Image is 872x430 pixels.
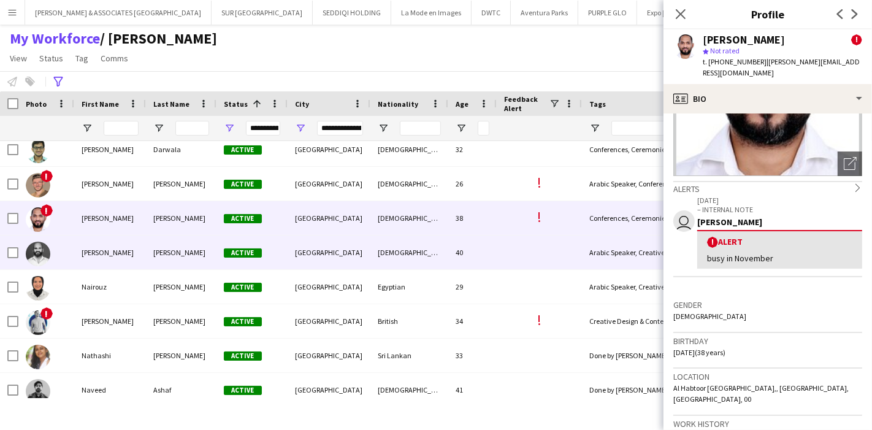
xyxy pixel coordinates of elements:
div: 29 [448,270,497,304]
span: ! [537,207,541,226]
span: ! [707,237,718,248]
div: Nairouz [74,270,146,304]
span: Active [224,145,262,155]
input: First Name Filter Input [104,121,139,136]
div: 32 [448,132,497,166]
span: Active [224,386,262,395]
a: Tag [71,50,93,66]
div: [PERSON_NAME] [697,217,862,228]
div: [PERSON_NAME] [74,236,146,269]
div: [GEOGRAPHIC_DATA] [288,339,370,372]
div: [GEOGRAPHIC_DATA] [288,167,370,201]
span: Age [456,99,469,109]
button: Expo [GEOGRAPHIC_DATA] [637,1,740,25]
img: Nabih Eldine [26,242,50,266]
div: Egyptian [370,270,448,304]
span: Status [39,53,63,64]
span: Nationality [378,99,418,109]
input: Last Name Filter Input [175,121,209,136]
div: Nathashi [74,339,146,372]
div: [PERSON_NAME] [146,304,216,338]
button: SEDDIQI HOLDING [313,1,391,25]
img: Nathashi Hewa wanniarachchige [26,345,50,369]
span: Comms [101,53,128,64]
span: [DATE] (38 years) [673,348,725,357]
div: 40 [448,236,497,269]
div: Darwala [146,132,216,166]
img: Mustafa Darwala [26,139,50,163]
div: Alert [707,236,852,248]
div: British [370,304,448,338]
img: Naveed Ashaf [26,379,50,404]
div: [DEMOGRAPHIC_DATA] [370,167,448,201]
div: [GEOGRAPHIC_DATA] [288,201,370,235]
div: 33 [448,339,497,372]
button: Open Filter Menu [456,123,467,134]
button: [PERSON_NAME] & ASSOCIATES [GEOGRAPHIC_DATA] [25,1,212,25]
span: Tags [589,99,606,109]
img: Musthafa Ibrahim [26,207,50,232]
span: ! [851,34,862,45]
div: [GEOGRAPHIC_DATA] [288,270,370,304]
h3: Work history [673,418,862,429]
button: SUR [GEOGRAPHIC_DATA] [212,1,313,25]
a: View [5,50,32,66]
span: Active [224,283,262,292]
button: DWTC [472,1,511,25]
input: Nationality Filter Input [400,121,441,136]
span: Active [224,214,262,223]
a: Comms [96,50,133,66]
span: [DEMOGRAPHIC_DATA] [673,312,746,321]
span: View [10,53,27,64]
p: – INTERNAL NOTE [697,205,862,214]
span: Julie [100,29,217,48]
div: [GEOGRAPHIC_DATA] [288,132,370,166]
div: [PERSON_NAME] [146,201,216,235]
app-action-btn: Advanced filters [51,74,66,89]
img: Mustafa Sabbagh [26,173,50,198]
input: Age Filter Input [478,121,489,136]
span: City [295,99,309,109]
span: Al Habtoor [GEOGRAPHIC_DATA],, [GEOGRAPHIC_DATA], [GEOGRAPHIC_DATA], 00 [673,383,849,404]
span: Photo [26,99,47,109]
button: Open Filter Menu [295,123,306,134]
button: Open Filter Menu [378,123,389,134]
span: ! [40,307,53,320]
div: [PERSON_NAME] [703,34,785,45]
button: La Mode en Images [391,1,472,25]
div: 34 [448,304,497,338]
a: Status [34,50,68,66]
div: [PERSON_NAME] [146,339,216,372]
div: [PERSON_NAME] [146,236,216,269]
span: Status [224,99,248,109]
img: Nathan Crossman [26,310,50,335]
span: Active [224,248,262,258]
div: 41 [448,373,497,407]
div: Naveed [74,373,146,407]
h3: Location [673,371,862,382]
div: [DEMOGRAPHIC_DATA] [370,236,448,269]
a: My Workforce [10,29,100,48]
span: Active [224,180,262,189]
div: [DEMOGRAPHIC_DATA] [370,373,448,407]
button: Open Filter Menu [82,123,93,134]
div: [PERSON_NAME] [74,167,146,201]
p: [DATE] [697,196,862,205]
button: Open Filter Menu [224,123,235,134]
div: [GEOGRAPHIC_DATA] [288,304,370,338]
button: PURPLE GLO [578,1,637,25]
div: [PERSON_NAME] [74,132,146,166]
div: Alerts [673,181,862,194]
div: Ashaf [146,373,216,407]
h3: Birthday [673,336,862,347]
div: Open photos pop-in [838,152,862,176]
span: ! [537,173,541,192]
button: Aventura Parks [511,1,578,25]
span: Not rated [710,46,740,55]
span: Last Name [153,99,189,109]
div: [PERSON_NAME] [74,304,146,338]
span: Active [224,351,262,361]
span: Feedback Alert [504,94,549,113]
button: Open Filter Menu [589,123,600,134]
div: [GEOGRAPHIC_DATA] [288,373,370,407]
